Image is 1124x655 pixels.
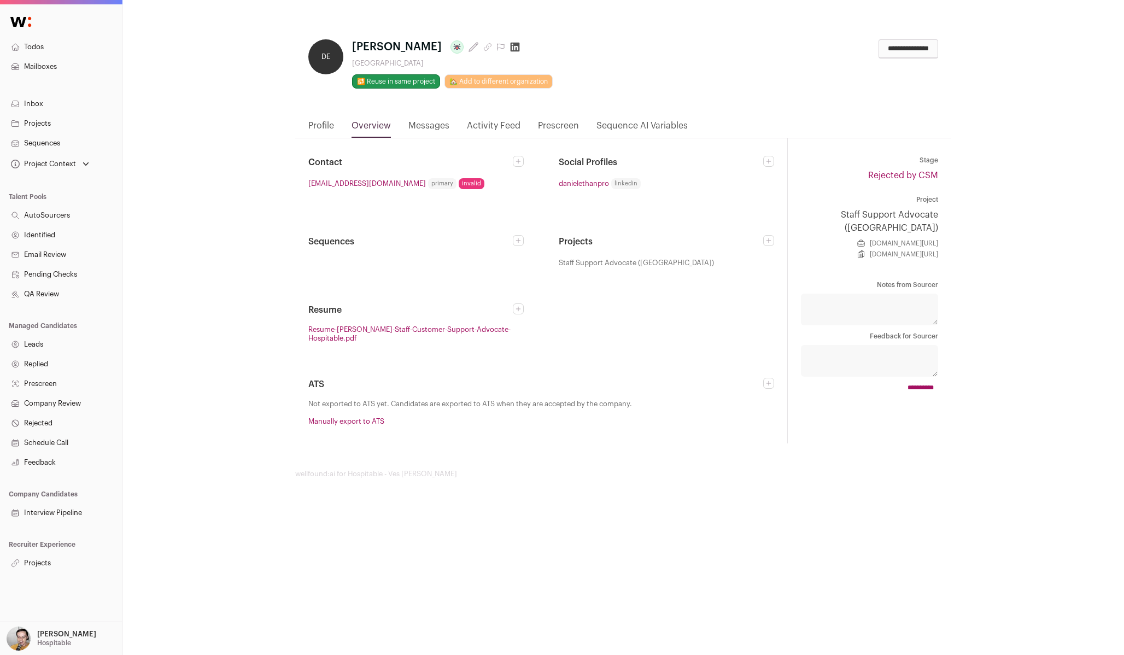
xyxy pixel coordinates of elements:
dt: Project [801,195,938,204]
a: [DOMAIN_NAME][URL] [870,239,938,248]
img: 144000-medium_jpg [7,627,31,651]
button: Open dropdown [4,627,98,651]
a: Messages [408,119,449,138]
dt: Feedback for Sourcer [801,332,938,341]
footer: wellfound:ai for Hospitable - Ves [PERSON_NAME] [295,470,951,478]
a: Rejected by CSM [868,171,938,180]
span: Staff Support Advocate ([GEOGRAPHIC_DATA]) [559,257,714,268]
h2: Resume [308,303,513,317]
h2: Contact [308,156,513,169]
h2: Projects [559,235,763,248]
img: Wellfound [4,11,37,33]
h2: ATS [308,378,763,391]
a: Activity Feed [467,119,520,138]
a: Profile [308,119,334,138]
a: Prescreen [538,119,579,138]
h2: Sequences [308,235,513,248]
div: DE [308,39,343,74]
div: invalid [459,178,484,189]
a: Manually export to ATS [308,418,384,425]
h2: Social Profiles [559,156,763,169]
p: Not exported to ATS yet. Candidates are exported to ATS when they are accepted by the company. [308,400,774,408]
dt: Stage [801,156,938,165]
dt: Notes from Sourcer [801,280,938,289]
div: Project Context [9,160,76,168]
a: 🏡 Add to different organization [444,74,553,89]
a: Staff Support Advocate ([GEOGRAPHIC_DATA]) [801,208,938,235]
span: linkedin [611,178,641,189]
p: Hospitable [37,639,71,647]
a: [EMAIL_ADDRESS][DOMAIN_NAME] [308,178,426,189]
a: Overview [352,119,391,138]
a: Sequence AI Variables [596,119,688,138]
button: Open dropdown [9,156,91,172]
p: [PERSON_NAME] [37,630,96,639]
a: [DOMAIN_NAME][URL] [870,250,938,259]
span: [PERSON_NAME] [352,39,442,55]
a: danielethanpro [559,178,609,189]
button: 🔂 Reuse in same project [352,74,440,89]
a: Resume-[PERSON_NAME]-Staff-Customer-Support-Advocate-Hospitable.pdf [308,325,511,343]
div: [GEOGRAPHIC_DATA] [352,59,553,68]
div: primary [428,178,456,189]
